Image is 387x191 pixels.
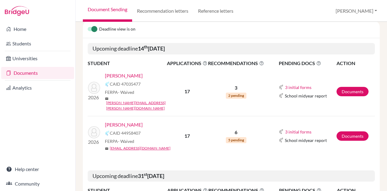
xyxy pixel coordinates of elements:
[285,137,327,143] span: School midyear report
[88,126,100,138] img: Varde, Athena
[226,93,246,99] span: 2 pending
[144,172,147,177] sup: st
[1,67,74,79] a: Documents
[184,133,190,139] b: 17
[110,146,171,151] a: [EMAIL_ADDRESS][DOMAIN_NAME]
[285,93,327,99] span: School midyear report
[337,87,369,96] a: Documents
[105,131,110,136] img: Common App logo
[279,93,284,98] img: Common App logo
[1,52,74,64] a: Universities
[105,121,143,128] a: [PERSON_NAME]
[138,173,164,179] b: 31 [DATE]
[88,170,375,182] h5: Upcoming deadline
[226,137,246,143] span: 5 pending
[336,59,375,67] th: ACTION
[88,43,375,54] h5: Upcoming deadline
[285,84,312,91] button: 3 initial forms
[105,97,109,100] span: mail
[118,139,134,144] span: - Waived
[105,147,109,150] span: mail
[279,85,284,90] img: Common App logo
[279,60,336,67] span: PENDING DOCS
[106,100,171,111] a: [PERSON_NAME][EMAIL_ADDRESS][PERSON_NAME][DOMAIN_NAME]
[279,138,284,143] img: Common App logo
[110,81,141,87] span: CAID 47035477
[208,84,264,91] p: 3
[138,45,165,52] b: 14 [DATE]
[110,130,141,136] span: CAID 44958407
[118,90,134,95] span: - Waived
[1,38,74,50] a: Students
[1,82,74,94] a: Analytics
[88,94,100,101] p: 2026
[88,59,167,67] th: STUDENT
[285,128,312,135] button: 3 initial forms
[88,138,100,146] p: 2026
[167,60,207,67] span: APPLICATIONS
[99,26,135,33] span: Deadline view is on
[105,89,134,95] span: FERPA
[279,129,284,134] img: Common App logo
[144,44,148,49] sup: th
[105,72,143,79] a: [PERSON_NAME]
[208,129,264,136] p: 6
[5,6,29,16] img: Bridge-U
[184,88,190,94] b: 17
[105,138,134,144] span: FERPA
[337,131,369,141] a: Documents
[1,163,74,175] a: Help center
[88,82,100,94] img: Atzbach, Amelia
[105,82,110,87] img: Common App logo
[1,178,74,190] a: Community
[1,23,74,35] a: Home
[208,60,264,67] span: RECOMMENDATIONS
[333,5,380,17] button: [PERSON_NAME]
